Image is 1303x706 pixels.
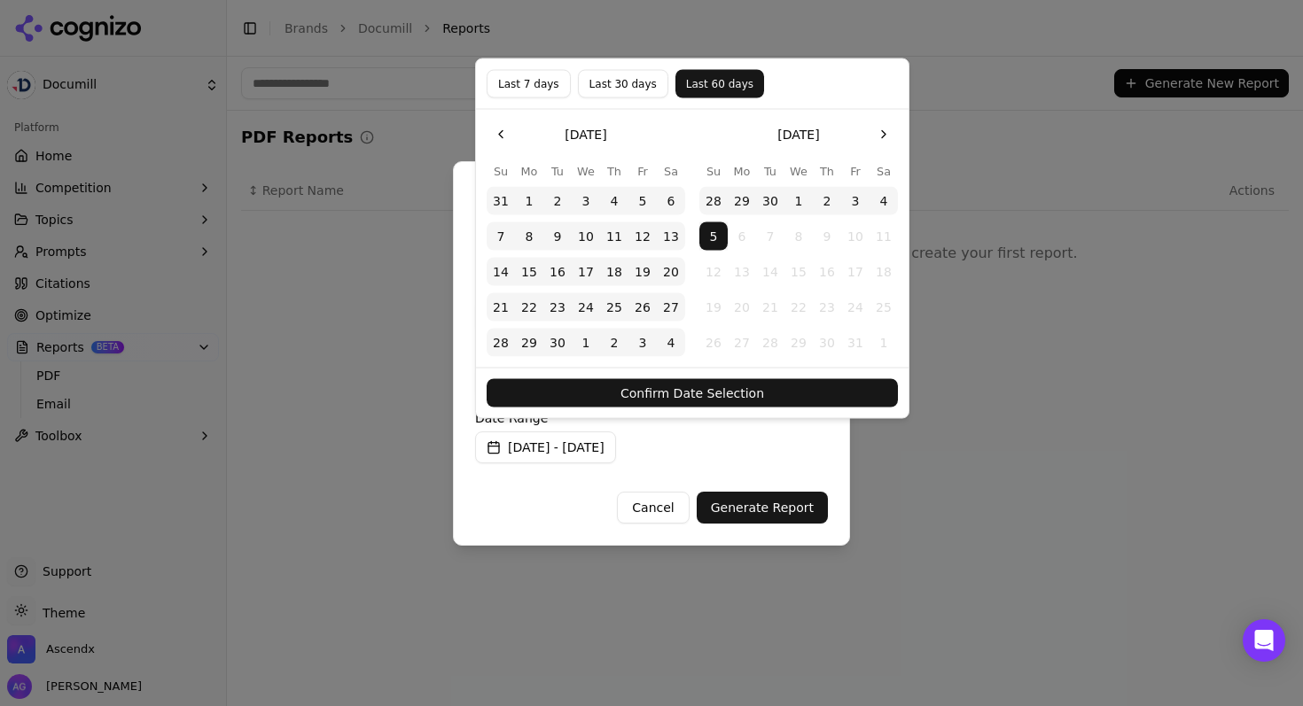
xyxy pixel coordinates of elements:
[756,187,784,215] button: Tuesday, September 30th, 2025, selected
[515,258,543,286] button: Monday, September 15th, 2025, selected
[870,120,898,149] button: Go to the Next Month
[600,222,628,251] button: Thursday, September 11th, 2025, selected
[628,258,657,286] button: Friday, September 19th, 2025, selected
[600,258,628,286] button: Thursday, September 18th, 2025, selected
[572,187,600,215] button: Wednesday, September 3rd, 2025, selected
[756,163,784,180] th: Tuesday
[543,163,572,180] th: Tuesday
[628,329,657,357] button: Friday, October 3rd, 2025, selected
[487,187,515,215] button: Sunday, August 31st, 2025, selected
[475,431,616,463] button: [DATE] - [DATE]
[543,187,572,215] button: Tuesday, September 2nd, 2025, selected
[515,293,543,322] button: Monday, September 22nd, 2025, selected
[487,293,515,322] button: Sunday, September 21st, 2025, selected
[657,293,685,322] button: Saturday, September 27th, 2025, selected
[813,187,841,215] button: Thursday, October 2nd, 2025, selected
[628,163,657,180] th: Friday
[487,120,515,149] button: Go to the Previous Month
[699,187,728,215] button: Sunday, September 28th, 2025, selected
[487,222,515,251] button: Sunday, September 7th, 2025, selected
[572,293,600,322] button: Wednesday, September 24th, 2025, selected
[572,163,600,180] th: Wednesday
[543,258,572,286] button: Tuesday, September 16th, 2025, selected
[475,412,828,424] label: Date Range
[675,70,764,98] button: Last 60 days
[697,492,828,524] button: Generate Report
[728,187,756,215] button: Monday, September 29th, 2025, selected
[628,293,657,322] button: Friday, September 26th, 2025, selected
[657,258,685,286] button: Saturday, September 20th, 2025, selected
[487,258,515,286] button: Sunday, September 14th, 2025, selected
[699,222,728,251] button: Today, Sunday, October 5th, 2025, selected
[870,187,898,215] button: Saturday, October 4th, 2025, selected
[784,163,813,180] th: Wednesday
[515,163,543,180] th: Monday
[543,329,572,357] button: Tuesday, September 30th, 2025, selected
[572,222,600,251] button: Wednesday, September 10th, 2025, selected
[841,163,870,180] th: Friday
[699,163,728,180] th: Sunday
[487,163,685,357] table: September 2025
[487,329,515,357] button: Sunday, September 28th, 2025, selected
[487,70,571,98] button: Last 7 days
[487,163,515,180] th: Sunday
[578,70,668,98] button: Last 30 days
[572,329,600,357] button: Wednesday, October 1st, 2025, selected
[657,329,685,357] button: Saturday, October 4th, 2025, selected
[487,379,898,407] button: Confirm Date Selection
[657,222,685,251] button: Saturday, September 13th, 2025, selected
[870,163,898,180] th: Saturday
[699,163,898,357] table: October 2025
[572,258,600,286] button: Wednesday, September 17th, 2025, selected
[515,222,543,251] button: Monday, September 8th, 2025, selected
[543,222,572,251] button: Tuesday, September 9th, 2025, selected
[728,163,756,180] th: Monday
[813,163,841,180] th: Thursday
[628,222,657,251] button: Friday, September 12th, 2025, selected
[600,293,628,322] button: Thursday, September 25th, 2025, selected
[784,187,813,215] button: Wednesday, October 1st, 2025, selected
[628,187,657,215] button: Friday, September 5th, 2025, selected
[617,492,689,524] button: Cancel
[657,187,685,215] button: Saturday, September 6th, 2025, selected
[841,187,870,215] button: Friday, October 3rd, 2025, selected
[515,187,543,215] button: Monday, September 1st, 2025, selected
[543,293,572,322] button: Tuesday, September 23rd, 2025, selected
[600,329,628,357] button: Thursday, October 2nd, 2025, selected
[600,187,628,215] button: Thursday, September 4th, 2025, selected
[515,329,543,357] button: Monday, September 29th, 2025, selected
[600,163,628,180] th: Thursday
[657,163,685,180] th: Saturday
